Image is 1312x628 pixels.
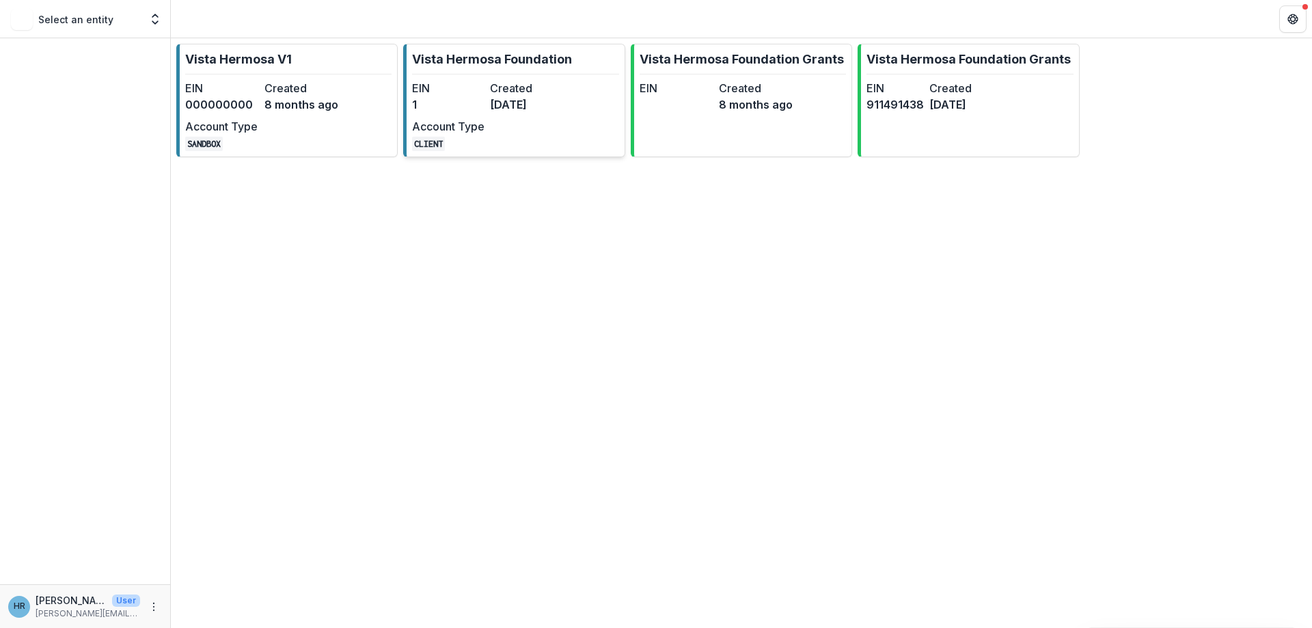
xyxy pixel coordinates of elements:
img: Select an entity [11,8,33,30]
p: [PERSON_NAME][EMAIL_ADDRESS][DOMAIN_NAME] [36,607,140,620]
dt: Created [929,80,987,96]
dd: [DATE] [929,96,987,113]
a: Vista Hermosa Foundation GrantsEIN911491438Created[DATE] [858,44,1079,157]
dd: 911491438 [866,96,924,113]
code: SANDBOX [185,137,223,151]
dd: 000000000 [185,96,259,113]
dd: 1 [412,96,484,113]
dt: Created [719,80,793,96]
dt: EIN [185,80,259,96]
p: Vista Hermosa V1 [185,50,292,68]
dd: 8 months ago [719,96,793,113]
a: Vista Hermosa FoundationEIN1Created[DATE]Account TypeCLIENT [403,44,625,157]
dt: Created [490,80,562,96]
dd: [DATE] [490,96,562,113]
a: Vista Hermosa V1EIN000000000Created8 months agoAccount TypeSANDBOX [176,44,398,157]
button: More [146,599,162,615]
div: Hannah Roosendaal [14,602,25,611]
p: User [112,595,140,607]
p: Select an entity [38,12,113,27]
code: CLIENT [412,137,445,151]
a: Vista Hermosa Foundation GrantsEINCreated8 months ago [631,44,852,157]
dt: Account Type [412,118,484,135]
p: Vista Hermosa Foundation Grants [640,50,844,68]
dt: EIN [640,80,713,96]
dt: EIN [412,80,484,96]
p: Vista Hermosa Foundation [412,50,572,68]
button: Open entity switcher [146,5,165,33]
dt: Account Type [185,118,259,135]
p: [PERSON_NAME] [36,593,107,607]
dt: Created [264,80,338,96]
p: Vista Hermosa Foundation Grants [866,50,1071,68]
dd: 8 months ago [264,96,338,113]
button: Get Help [1279,5,1307,33]
dt: EIN [866,80,924,96]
